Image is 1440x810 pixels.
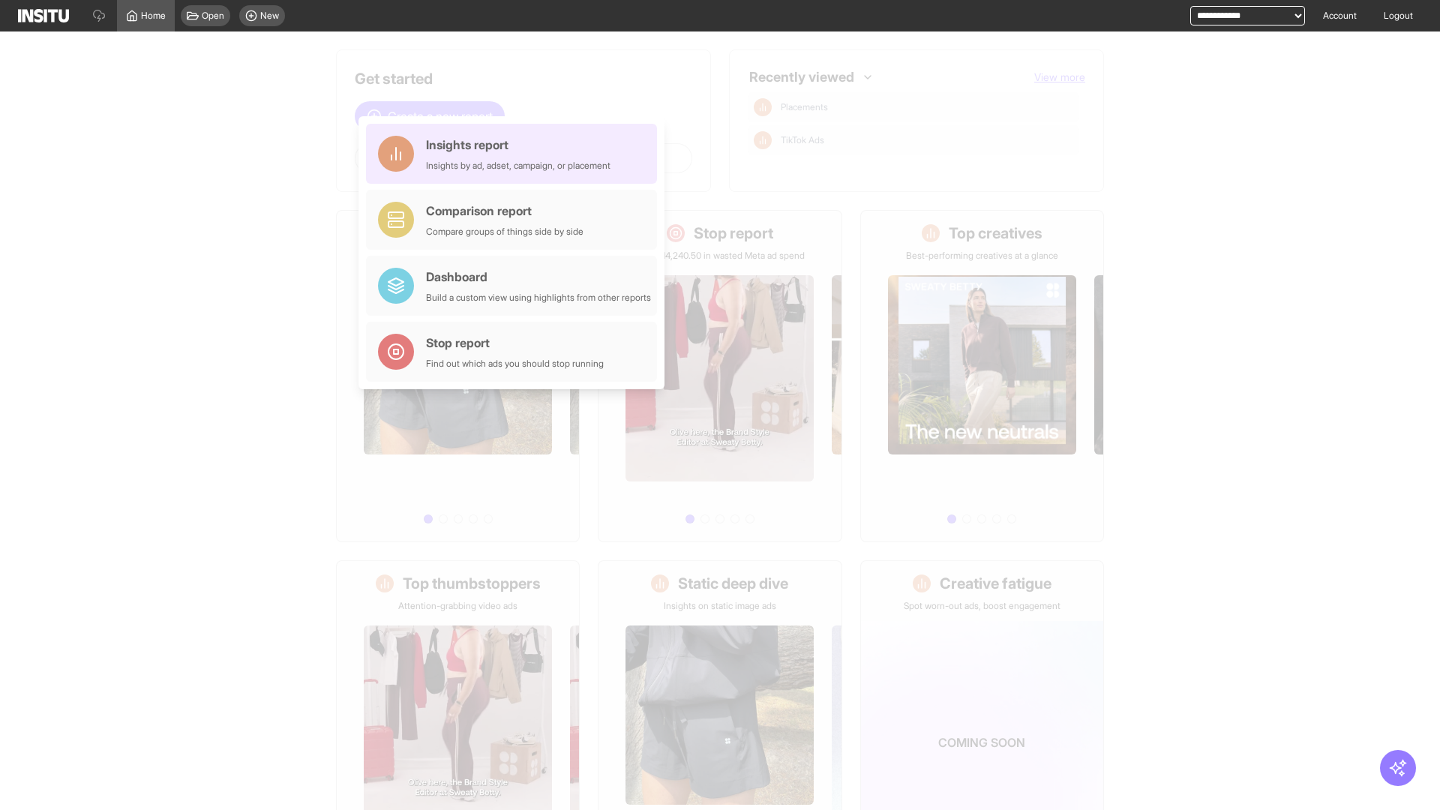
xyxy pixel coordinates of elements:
div: Insights report [426,136,610,154]
span: Home [141,10,166,22]
div: Find out which ads you should stop running [426,358,604,370]
img: Logo [18,9,69,22]
div: Comparison report [426,202,583,220]
span: New [260,10,279,22]
div: Compare groups of things side by side [426,226,583,238]
div: Dashboard [426,268,651,286]
div: Build a custom view using highlights from other reports [426,292,651,304]
div: Stop report [426,334,604,352]
span: Open [202,10,224,22]
div: Insights by ad, adset, campaign, or placement [426,160,610,172]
